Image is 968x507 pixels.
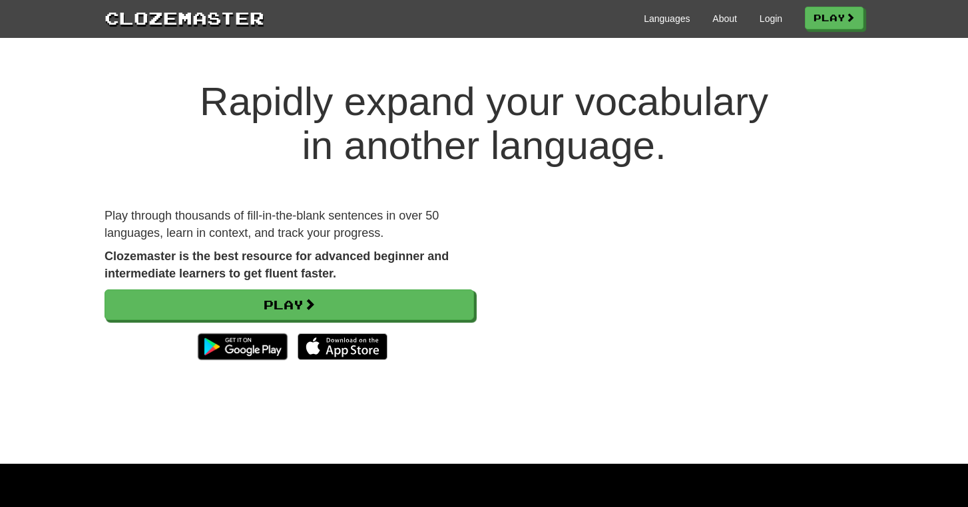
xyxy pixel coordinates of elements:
[760,12,782,25] a: Login
[805,7,863,29] a: Play
[298,333,387,360] img: Download_on_the_App_Store_Badge_US-UK_135x40-25178aeef6eb6b83b96f5f2d004eda3bffbb37122de64afbaef7...
[105,208,474,242] p: Play through thousands of fill-in-the-blank sentences in over 50 languages, learn in context, and...
[105,289,474,320] a: Play
[644,12,690,25] a: Languages
[105,250,449,280] strong: Clozemaster is the best resource for advanced beginner and intermediate learners to get fluent fa...
[105,5,264,30] a: Clozemaster
[712,12,737,25] a: About
[191,327,294,367] img: Get it on Google Play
